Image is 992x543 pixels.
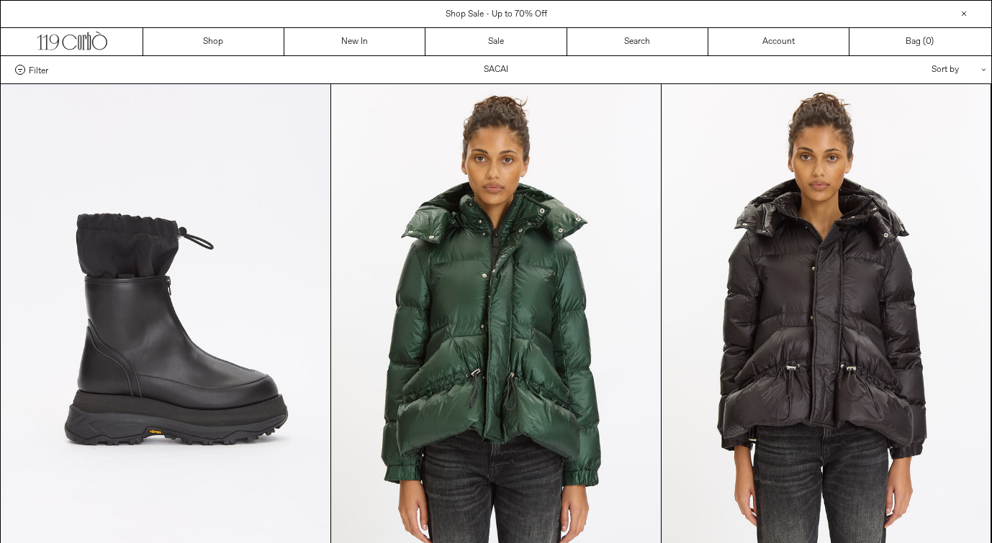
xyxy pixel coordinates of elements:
[926,36,931,47] span: 0
[425,28,567,55] a: Sale
[708,28,849,55] a: Account
[143,28,284,55] a: Shop
[29,65,48,75] span: Filter
[849,28,991,55] a: Bag ()
[446,9,547,20] a: Shop Sale - Up to 70% Off
[284,28,425,55] a: New In
[567,28,708,55] a: Search
[926,35,934,48] span: )
[847,56,977,83] div: Sort by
